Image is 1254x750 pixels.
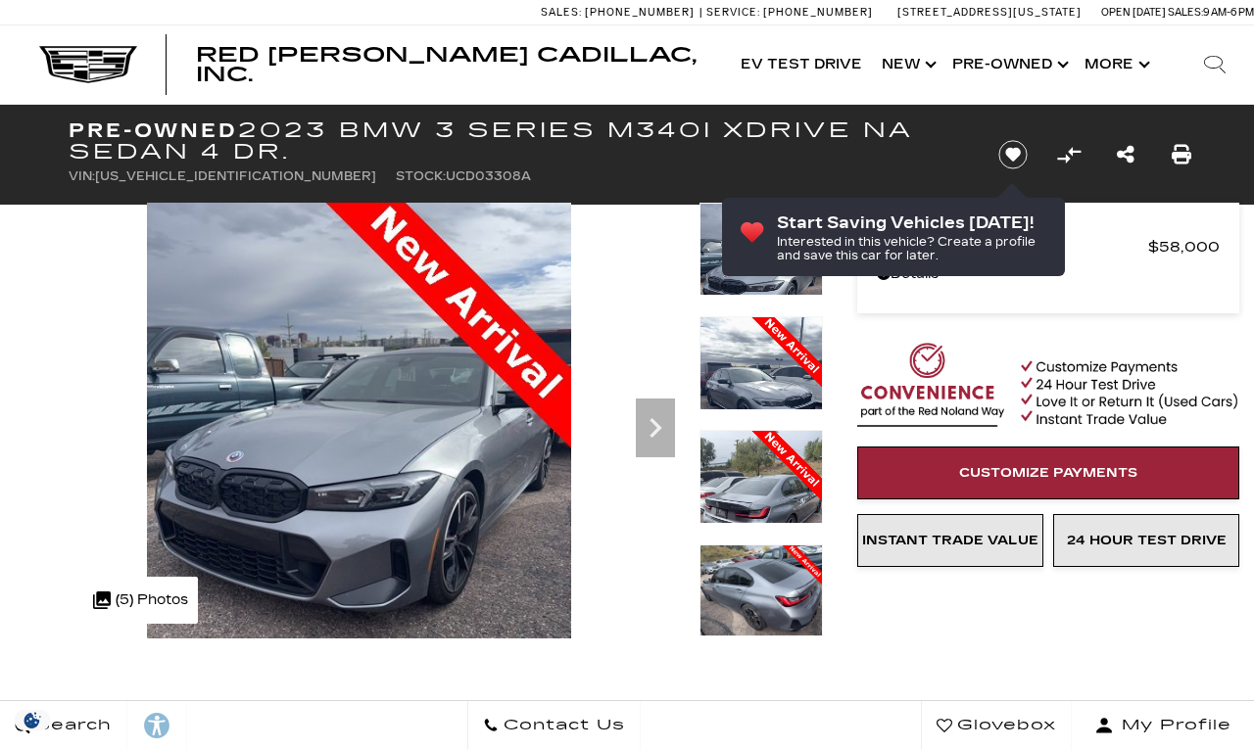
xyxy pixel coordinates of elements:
span: 24 Hour Test Drive [1067,533,1227,548]
div: (5) Photos [83,577,198,624]
a: Contact Us [467,701,641,750]
span: VIN: [69,169,95,183]
img: Used 2023 Gray BMW M340i xDrive image 2 [699,316,823,480]
span: Sales: [541,6,582,19]
button: Open user profile menu [1072,701,1254,750]
span: My Profile [1114,712,1231,739]
a: [STREET_ADDRESS][US_STATE] [897,6,1082,19]
a: Print this Pre-Owned 2023 BMW 3 Series M340i xDrive NA Sedan 4 Dr. [1172,141,1191,168]
a: Pre-Owned [942,25,1075,104]
a: Glovebox [921,701,1072,750]
span: Contact Us [499,712,625,739]
span: Service: [706,6,760,19]
button: More [1075,25,1156,104]
a: EV Test Drive [731,25,872,104]
span: $58,000 [1148,233,1220,260]
img: Used 2023 Gray BMW M340i xDrive image 3 [699,430,823,593]
a: Red [PERSON_NAME] $58,000 [877,233,1220,260]
section: Click to Open Cookie Consent Modal [10,710,55,730]
span: [US_VEHICLE_IDENTIFICATION_NUMBER] [95,169,376,183]
button: Save vehicle [991,139,1035,170]
img: Used 2023 Gray BMW M340i xDrive image 1 [699,203,823,366]
a: Customize Payments [857,446,1239,499]
img: Used 2023 Gray BMW M340i xDrive image 4 [699,544,823,637]
span: Search [30,712,112,739]
a: Details [877,260,1220,288]
span: Sales: [1168,6,1203,19]
h1: 2023 BMW 3 Series M340i xDrive NA Sedan 4 Dr. [69,119,965,163]
span: Customize Payments [959,465,1137,481]
span: Glovebox [952,712,1056,739]
span: Instant Trade Value [862,533,1038,548]
span: Red [PERSON_NAME] [877,233,1148,260]
a: Sales: [PHONE_NUMBER] [541,7,699,18]
a: Red [PERSON_NAME] Cadillac, Inc. [196,45,711,84]
span: UCD03308A [446,169,531,183]
span: Red [PERSON_NAME] Cadillac, Inc. [196,43,697,86]
a: New [872,25,942,104]
button: Compare Vehicle [1054,140,1084,169]
strong: Pre-Owned [69,118,238,142]
img: Cadillac Dark Logo with Cadillac White Text [39,46,137,83]
a: Instant Trade Value [857,514,1043,567]
span: [PHONE_NUMBER] [763,6,873,19]
span: 9 AM-6 PM [1203,6,1254,19]
span: Stock: [396,169,446,183]
div: Next [636,398,675,457]
span: [PHONE_NUMBER] [585,6,695,19]
img: Opt-Out Icon [10,710,55,730]
span: Open [DATE] [1101,6,1166,19]
a: Share this Pre-Owned 2023 BMW 3 Series M340i xDrive NA Sedan 4 Dr. [1117,141,1134,168]
a: Service: [PHONE_NUMBER] [699,7,878,18]
a: 24 Hour Test Drive [1053,514,1239,567]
